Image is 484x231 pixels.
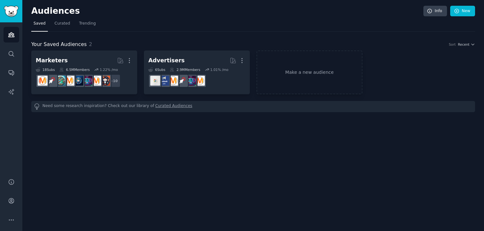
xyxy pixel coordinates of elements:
div: Marketers [36,57,68,65]
img: marketing [195,76,205,86]
h2: Audiences [31,6,423,16]
img: advertising [38,76,48,86]
img: FacebookAds [159,76,169,86]
a: Info [423,6,447,17]
div: 6.5M Members [59,67,90,72]
a: Marketers18Subs6.5MMembers1.22% /mo+10socialmediamarketingSEOdigital_marketingDigitalMarketingAff... [31,50,137,94]
img: marketing [91,76,101,86]
img: advertising [168,76,178,86]
img: digital_marketing [73,76,83,86]
img: SEO [82,76,92,86]
div: Sort [449,42,456,47]
img: DigitalMarketing [64,76,74,86]
span: Your Saved Audiences [31,41,87,49]
div: Need some research inspiration? Check out our library of [31,101,475,112]
img: PPC [177,76,187,86]
span: 2 [89,41,92,47]
div: + 10 [107,74,121,88]
a: Curated [52,19,72,32]
span: Recent [458,42,469,47]
img: Affiliatemarketing [56,76,65,86]
button: Recent [458,42,475,47]
img: socialmedia [100,76,110,86]
a: Make a new audience [257,50,362,94]
a: New [450,6,475,17]
img: PPC [47,76,56,86]
span: Curated [55,21,70,27]
span: Saved [34,21,46,27]
div: Advertisers [148,57,185,65]
a: Advertisers6Subs2.9MMembers1.01% /momarketingSEOPPCadvertisingFacebookAdsgoogleads [144,50,250,94]
div: 18 Sub s [36,67,55,72]
img: GummySearch logo [4,6,19,17]
div: 1.22 % /mo [100,67,118,72]
div: 2.9M Members [170,67,200,72]
img: SEO [186,76,196,86]
div: 6 Sub s [148,67,165,72]
img: googleads [150,76,160,86]
div: 1.01 % /mo [210,67,228,72]
a: Curated Audiences [155,103,192,110]
span: Trending [79,21,96,27]
a: Saved [31,19,48,32]
a: Trending [77,19,98,32]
